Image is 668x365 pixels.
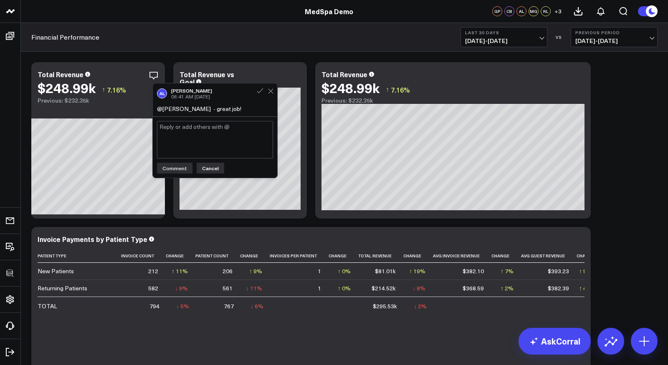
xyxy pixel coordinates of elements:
[577,249,600,263] th: Change
[373,302,397,310] div: $295.53k
[148,267,158,275] div: 212
[386,84,389,95] span: ↑
[157,88,167,98] div: AL
[338,284,351,292] div: ↑ 0%
[195,249,240,263] th: Patient Count
[433,249,491,263] th: Avg Invoice Revenue
[548,267,569,275] div: $393.23
[171,88,212,93] div: [PERSON_NAME]
[224,302,234,310] div: 767
[107,85,126,94] span: 7.16%
[358,249,403,263] th: Total Revenue
[329,249,358,263] th: Change
[548,284,569,292] div: $382.39
[491,249,521,263] th: Change
[172,267,188,275] div: ↑ 11%
[372,284,396,292] div: $214.52k
[246,284,262,292] div: ↓ 11%
[121,249,166,263] th: Invoice Count
[521,249,577,263] th: Avg Guest Revenue
[223,267,233,275] div: 206
[166,249,195,263] th: Change
[180,70,234,86] div: Total Revenue vs Goal
[38,302,57,310] div: TOTAL
[579,284,592,292] div: ↑ 4%
[554,8,562,14] span: + 3
[38,97,159,104] div: Previous: $232.35k
[414,302,427,310] div: ↓ 2%
[501,267,514,275] div: ↑ 7%
[240,249,270,263] th: Change
[38,267,74,275] div: New Patients
[463,267,484,275] div: $382.10
[38,80,96,95] div: $248.99k
[338,267,351,275] div: ↑ 0%
[249,267,262,275] div: ↑ 9%
[571,27,658,47] button: Previous Period[DATE]-[DATE]
[575,38,653,44] span: [DATE] - [DATE]
[516,6,526,16] div: AL
[541,6,551,16] div: RL
[250,302,263,310] div: ↓ 6%
[318,267,321,275] div: 1
[403,249,433,263] th: Change
[102,84,105,95] span: ↑
[157,106,273,112] div: @[PERSON_NAME] - great job!
[575,30,653,35] b: Previous Period
[465,38,543,44] span: [DATE] - [DATE]
[175,284,188,292] div: ↓ 9%
[223,284,233,292] div: 561
[171,93,210,100] span: 06:41 AM [DATE]
[31,33,99,42] a: Financial Performance
[321,80,380,95] div: $248.99k
[501,284,514,292] div: ↑ 2%
[552,35,567,40] div: VS
[412,284,425,292] div: ↓ 8%
[38,234,147,244] div: Invoice Payments by Patient Type
[519,328,591,355] a: AskCorral
[461,27,547,47] button: Last 30 Days[DATE]-[DATE]
[197,163,224,174] button: Cancel
[409,267,425,275] div: ↑ 19%
[38,284,87,292] div: Returning Patients
[504,6,514,16] div: CB
[321,70,367,79] div: Total Revenue
[492,6,502,16] div: GP
[375,267,396,275] div: $81.01k
[149,302,159,310] div: 794
[463,284,484,292] div: $368.59
[305,7,353,16] a: MedSpa Demo
[157,163,192,174] button: Comment
[579,267,592,275] div: ↑ 9%
[38,70,83,79] div: Total Revenue
[529,6,539,16] div: MG
[391,85,410,94] span: 7.16%
[553,6,563,16] button: +3
[465,30,543,35] b: Last 30 Days
[176,302,189,310] div: ↓ 5%
[270,249,329,263] th: Invoices Per Patient
[321,97,584,104] div: Previous: $232.35k
[148,284,158,292] div: 582
[38,249,121,263] th: Patient Type
[318,284,321,292] div: 1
